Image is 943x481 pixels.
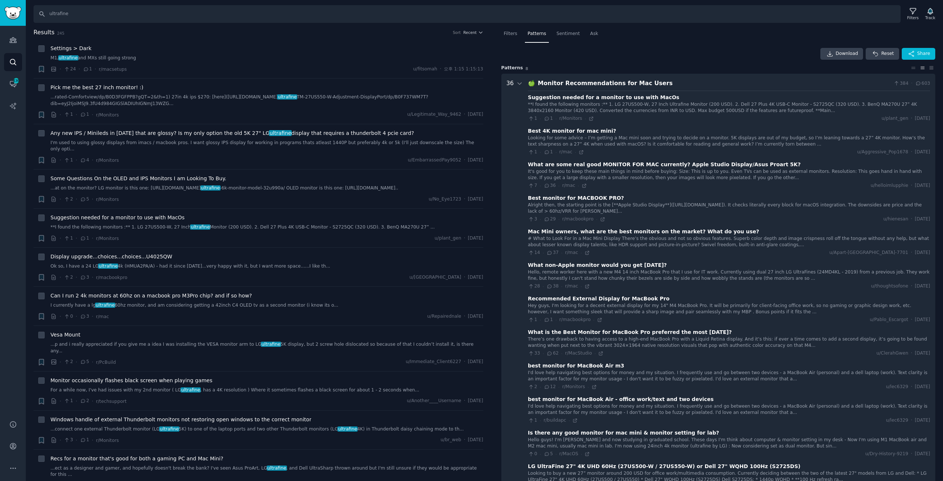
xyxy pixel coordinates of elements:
[911,80,912,87] span: ·
[50,426,483,433] a: ...connect one external Thunderbolt monitor (LGultrafine5K) to one of the laptop ports and two ot...
[64,313,73,320] span: 0
[528,101,930,114] div: **I found the following monitors :** 1. LG 27US500-W, 27 Inch Ultrafine Monitor (200 USD). 2. Del...
[528,403,930,416] div: I'd love help navigating best options for money and my situation. I frequently use and go between...
[50,331,80,339] span: Vesa Mount
[528,328,732,336] div: What is the Best Monitor for MacBook Pro preferred the most [DATE]?
[50,84,143,91] a: Pick me the best 27 inch monitor! :)
[50,185,483,192] a: ...at on the monitor? LG monitor is this one: [URL][DOMAIN_NAME]ultrafine-6k-monitor-model-32u990...
[911,350,912,357] span: ·
[528,261,667,269] div: What non-Apple monitor would you get [DATE]?
[50,175,226,182] a: Some Questions On the OLED and IPS Monitors I am Looking To Buy.
[540,150,541,155] span: ·
[543,284,544,289] span: ·
[911,283,912,290] span: ·
[99,67,127,72] span: r/macsetups
[911,384,912,390] span: ·
[50,465,483,478] a: ...ect as a designer and gamer, and hopefully doesn't break the bank? I've seen Asus ProArt, LGul...
[57,31,64,35] span: 245
[76,397,77,405] span: ·
[561,284,562,289] span: ·
[407,398,462,404] span: u/Another____Username
[180,387,201,393] span: ultrafine
[555,317,557,323] span: ·
[543,250,544,255] span: ·
[95,65,96,73] span: ·
[64,437,73,443] span: 3
[453,30,461,35] div: Sort
[581,452,582,457] span: ·
[407,111,461,118] span: u/Legitimate_Way_9462
[50,416,311,424] a: Windows handle of external Thunderbolt monitors not restoring open windows to the correct monitor
[464,313,465,320] span: ·
[540,183,541,188] span: ·
[540,418,541,423] span: ·
[464,274,465,281] span: ·
[883,216,908,223] span: u/hienesan
[468,111,483,118] span: [DATE]
[907,15,919,20] div: Filters
[538,79,891,88] div: Monitor Recommendations for Mac Users
[80,313,89,320] span: 3
[50,253,172,261] a: Display upgrade...choices...choices...U4025QW
[80,274,89,281] span: 3
[925,15,935,20] div: Track
[76,273,77,281] span: ·
[80,157,89,164] span: 4
[4,7,21,20] img: GummySearch logo
[50,140,483,153] a: I'm used to using glossy displays from imacs / macbook pros. I want glossy IPS display for workin...
[915,451,930,457] span: [DATE]
[92,111,93,119] span: ·
[915,149,930,156] span: [DATE]
[923,6,938,22] button: Track
[50,129,414,137] span: Any new IPS / Minileds in [DATE] that are glossy? Is my only option the old 5K 27" LG display tha...
[911,115,912,122] span: ·
[544,418,566,423] span: r/buildapc
[261,342,281,347] span: ultrafine
[463,30,477,35] span: Recent
[60,156,61,164] span: ·
[561,250,562,255] span: ·
[159,426,179,432] span: ultrafine
[886,417,908,424] span: u/lec6329
[546,283,558,290] span: 38
[60,273,61,281] span: ·
[96,158,119,163] span: r/Monitors
[95,303,115,308] span: ultrafine
[528,295,670,303] div: Recommended External Display for MacBook Pro
[60,436,61,444] span: ·
[528,202,930,215] div: Alright then, the starting point is the [**Apple Studio Display**]([URL][DOMAIN_NAME]). It checks...
[83,66,92,73] span: 1
[34,5,901,23] input: Search Keyword
[50,377,212,384] span: Monitor occasionally flashes black screen when playing games
[92,234,93,242] span: ·
[857,149,908,156] span: u/Aggressive_Pop1678
[528,216,537,223] span: 3
[544,216,556,223] span: 29
[76,313,77,320] span: ·
[915,250,930,256] span: [DATE]
[468,359,483,365] span: [DATE]
[546,250,558,256] span: 37
[50,341,483,354] a: ...p and i really appreciated if you give me a idea I was installing the VESA monitor arm to LGul...
[557,31,580,37] span: Sentiment
[50,45,91,52] a: Settings > Dark
[528,395,714,403] div: best monitor for MacBook Air - office work/text and two devices
[444,66,483,73] span: 오후 1:15 1:15:13
[528,451,537,457] span: 0
[528,228,759,236] div: Mac Mini owners, what are the best monitors on the market? What do you use?
[468,235,483,242] span: [DATE]
[468,398,483,404] span: [DATE]
[96,236,119,241] span: r/Monitors
[544,451,553,457] span: 5
[64,274,73,281] span: 2
[559,317,590,322] span: r/macbookpro
[50,292,252,300] a: Can I run 2 4k monitors at 60hz on a macbook pro M3Pro chip? and if so how?
[528,283,540,290] span: 28
[915,417,930,424] span: [DATE]
[544,317,553,323] span: 1
[277,94,297,100] span: ultrafine
[96,314,109,319] span: r/mac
